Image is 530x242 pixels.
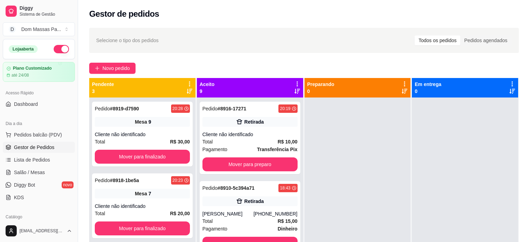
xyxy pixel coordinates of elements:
span: Pedido [202,185,218,191]
div: 20:19 [280,106,290,111]
span: Diggy [20,5,72,11]
div: Cliente não identificado [95,203,190,210]
span: Pedido [95,178,110,183]
span: Pagamento [202,146,228,153]
button: Mover para preparo [202,157,298,171]
div: Catálogo [3,211,75,223]
a: Lista de Pedidos [3,154,75,165]
strong: R$ 30,00 [170,139,190,145]
div: Retirada [244,198,264,205]
button: Mover para finalizado [95,150,190,164]
span: D [9,26,16,33]
p: 0 [307,88,335,95]
span: Lista de Pedidos [14,156,50,163]
span: Total [95,138,105,146]
strong: R$ 10,00 [278,139,298,145]
a: Dashboard [3,99,75,110]
strong: # 8919-d7590 [110,106,139,111]
div: Cliente não identificado [95,131,190,138]
span: Pedido [95,106,110,111]
a: Plano Customizadoaté 24/08 [3,62,75,82]
span: Diggy Bot [14,181,35,188]
button: Novo pedido [89,63,136,74]
strong: # 8916-17271 [217,106,246,111]
button: Alterar Status [54,45,69,53]
div: Todos os pedidos [415,36,460,45]
button: Mover para finalizado [95,221,190,235]
div: 20:23 [172,178,183,183]
span: Dashboard [14,101,38,108]
span: Total [202,138,213,146]
span: Total [95,210,105,217]
span: Pedidos balcão (PDV) [14,131,62,138]
div: Loja aberta [9,45,38,53]
span: Pagamento [202,225,228,233]
span: Mesa [135,190,147,197]
span: Mesa [135,118,147,125]
span: Salão / Mesas [14,169,45,176]
a: Salão / Mesas [3,167,75,178]
a: KDS [3,192,75,203]
a: Gestor de Pedidos [3,142,75,153]
p: Em entrega [415,81,441,88]
div: Cliente não identificado [202,131,298,138]
strong: # 8910-5c394a71 [217,185,254,191]
p: Pendente [92,81,114,88]
p: 9 [200,88,215,95]
span: plus [95,66,100,71]
span: Pedido [202,106,218,111]
button: Select a team [3,22,75,36]
a: DiggySistema de Gestão [3,3,75,19]
article: Plano Customizado [13,66,52,71]
a: Diggy Botnovo [3,179,75,190]
div: 20:28 [172,106,183,111]
span: Gestor de Pedidos [14,144,54,151]
p: Preparando [307,81,335,88]
article: até 24/08 [11,72,29,78]
button: [EMAIL_ADDRESS][DOMAIN_NAME] [3,223,75,239]
div: 18:43 [280,185,290,191]
span: Novo pedido [102,64,130,72]
div: 9 [148,118,151,125]
span: KDS [14,194,24,201]
span: Selecione o tipo dos pedidos [96,37,159,44]
span: Total [202,217,213,225]
span: Sistema de Gestão [20,11,72,17]
h2: Gestor de pedidos [89,8,159,19]
div: Dom Massas Pa ... [21,26,61,33]
div: Dia a dia [3,118,75,129]
div: 7 [148,190,151,197]
p: 0 [415,88,441,95]
strong: # 8918-1be5a [110,178,139,183]
div: [PERSON_NAME] [202,210,254,217]
strong: R$ 20,00 [170,211,190,216]
strong: Transferência Pix [257,147,298,152]
p: Aceito [200,81,215,88]
div: Acesso Rápido [3,87,75,99]
div: [PHONE_NUMBER] [253,210,297,217]
div: Pedidos agendados [460,36,511,45]
p: 3 [92,88,114,95]
strong: R$ 15,00 [278,218,298,224]
div: Retirada [244,118,264,125]
strong: Dinheiro [278,226,298,232]
button: Pedidos balcão (PDV) [3,129,75,140]
span: [EMAIL_ADDRESS][DOMAIN_NAME] [20,228,64,234]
